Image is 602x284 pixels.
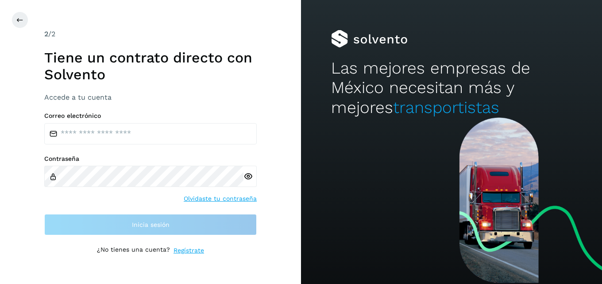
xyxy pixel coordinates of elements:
[44,49,257,83] h1: Tiene un contrato directo con Solvento
[132,222,170,228] span: Inicia sesión
[44,214,257,235] button: Inicia sesión
[44,29,257,39] div: /2
[44,112,257,120] label: Correo electrónico
[331,58,572,117] h2: Las mejores empresas de México necesitan más y mejores
[393,98,499,117] span: transportistas
[44,30,48,38] span: 2
[174,246,204,255] a: Regístrate
[184,194,257,203] a: Olvidaste tu contraseña
[44,155,257,163] label: Contraseña
[44,93,257,101] h3: Accede a tu cuenta
[97,246,170,255] p: ¿No tienes una cuenta?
